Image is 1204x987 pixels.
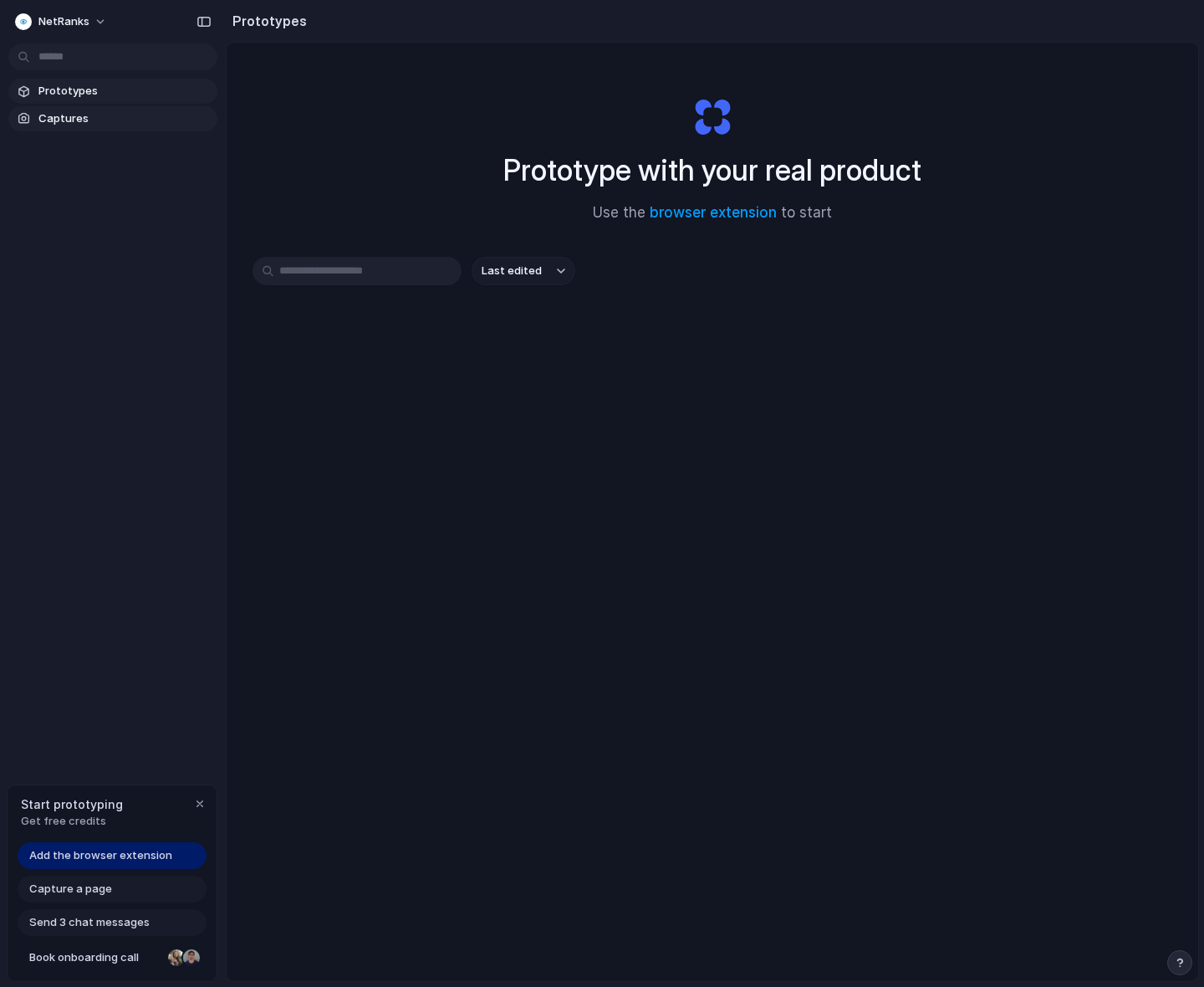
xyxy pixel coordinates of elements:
[38,13,89,30] span: NetRanks
[21,795,123,813] span: Start prototyping
[650,204,777,221] a: browser extension
[8,106,217,131] a: Captures
[38,83,211,100] span: Prototypes
[18,842,207,869] a: Add the browser extension
[8,8,115,35] button: NetRanks
[29,914,150,931] span: Send 3 chat messages
[8,79,217,104] a: Prototypes
[18,944,207,971] a: Book onboarding call
[38,110,211,127] span: Captures
[29,881,112,898] span: Capture a page
[21,813,123,830] span: Get free credits
[503,148,921,192] h1: Prototype with your real product
[226,11,307,31] h2: Prototypes
[29,949,161,966] span: Book onboarding call
[181,948,202,968] div: Christian Iacullo
[166,948,186,968] div: Nicole Kubica
[482,263,542,279] span: Last edited
[29,847,172,864] span: Add the browser extension
[472,257,575,285] button: Last edited
[593,202,832,224] span: Use the to start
